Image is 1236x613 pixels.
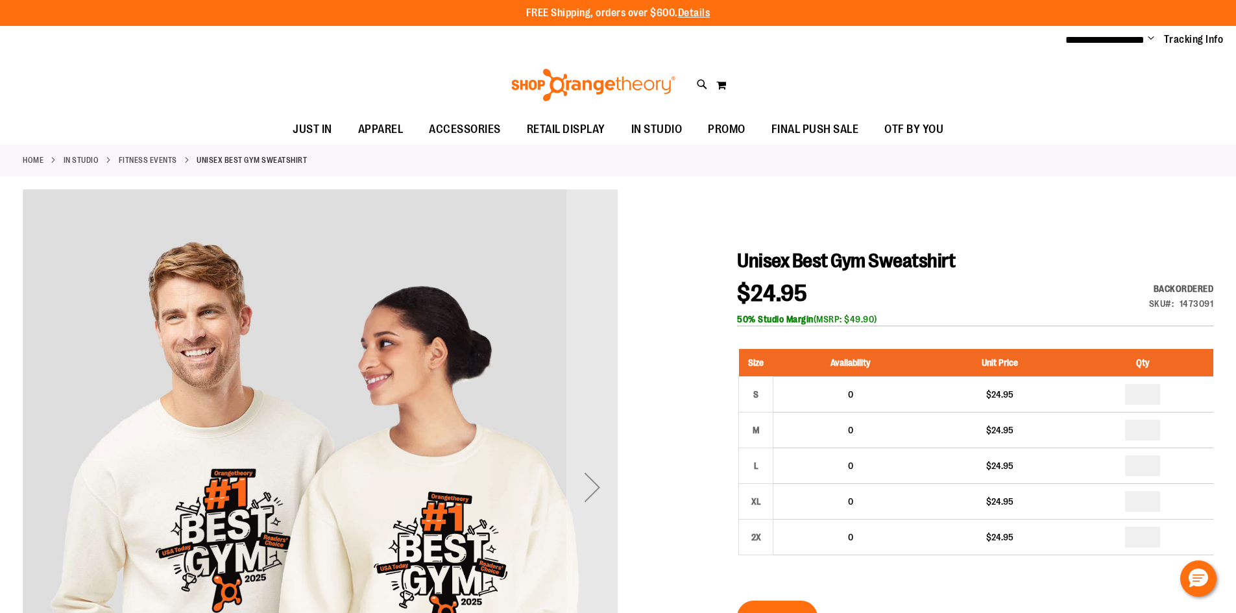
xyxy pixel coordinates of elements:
[884,115,943,144] span: OTF BY YOU
[1149,298,1174,309] strong: SKU
[678,7,710,19] a: Details
[848,496,853,507] span: 0
[1148,33,1154,46] button: Account menu
[509,69,677,101] img: Shop Orangetheory
[1072,349,1213,377] th: Qty
[758,115,872,145] a: FINAL PUSH SALE
[746,385,766,404] div: S
[527,115,605,144] span: RETAIL DISPLAY
[871,115,956,145] a: OTF BY YOU
[746,527,766,547] div: 2X
[1149,282,1214,295] div: Backordered
[345,115,417,145] a: APPAREL
[848,461,853,471] span: 0
[1180,297,1214,310] div: 1473091
[737,250,955,272] span: Unisex Best Gym Sweatshirt
[618,115,696,144] a: IN STUDIO
[737,280,807,307] span: $24.95
[23,154,43,166] a: Home
[848,389,853,400] span: 0
[934,388,1065,401] div: $24.95
[708,115,745,144] span: PROMO
[416,115,514,145] a: ACCESSORIES
[934,424,1065,437] div: $24.95
[848,425,853,435] span: 0
[64,154,99,166] a: IN STUDIO
[934,531,1065,544] div: $24.95
[526,6,710,21] p: FREE Shipping, orders over $600.
[848,532,853,542] span: 0
[280,115,345,145] a: JUST IN
[119,154,177,166] a: Fitness Events
[737,314,814,324] b: 50% Studio Margin
[746,420,766,440] div: M
[746,456,766,475] div: L
[771,115,859,144] span: FINAL PUSH SALE
[631,115,683,144] span: IN STUDIO
[514,115,618,145] a: RETAIL DISPLAY
[927,349,1072,377] th: Unit Price
[1149,282,1214,295] div: Availability
[737,313,1213,326] div: (MSRP: $49.90)
[429,115,501,144] span: ACCESSORIES
[739,349,773,377] th: Size
[934,459,1065,472] div: $24.95
[1164,32,1224,47] a: Tracking Info
[1180,560,1217,597] button: Hello, have a question? Let’s chat.
[773,349,928,377] th: Availability
[695,115,758,145] a: PROMO
[746,492,766,511] div: XL
[358,115,404,144] span: APPAREL
[934,495,1065,508] div: $24.95
[293,115,332,144] span: JUST IN
[197,154,307,166] strong: Unisex Best Gym Sweatshirt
